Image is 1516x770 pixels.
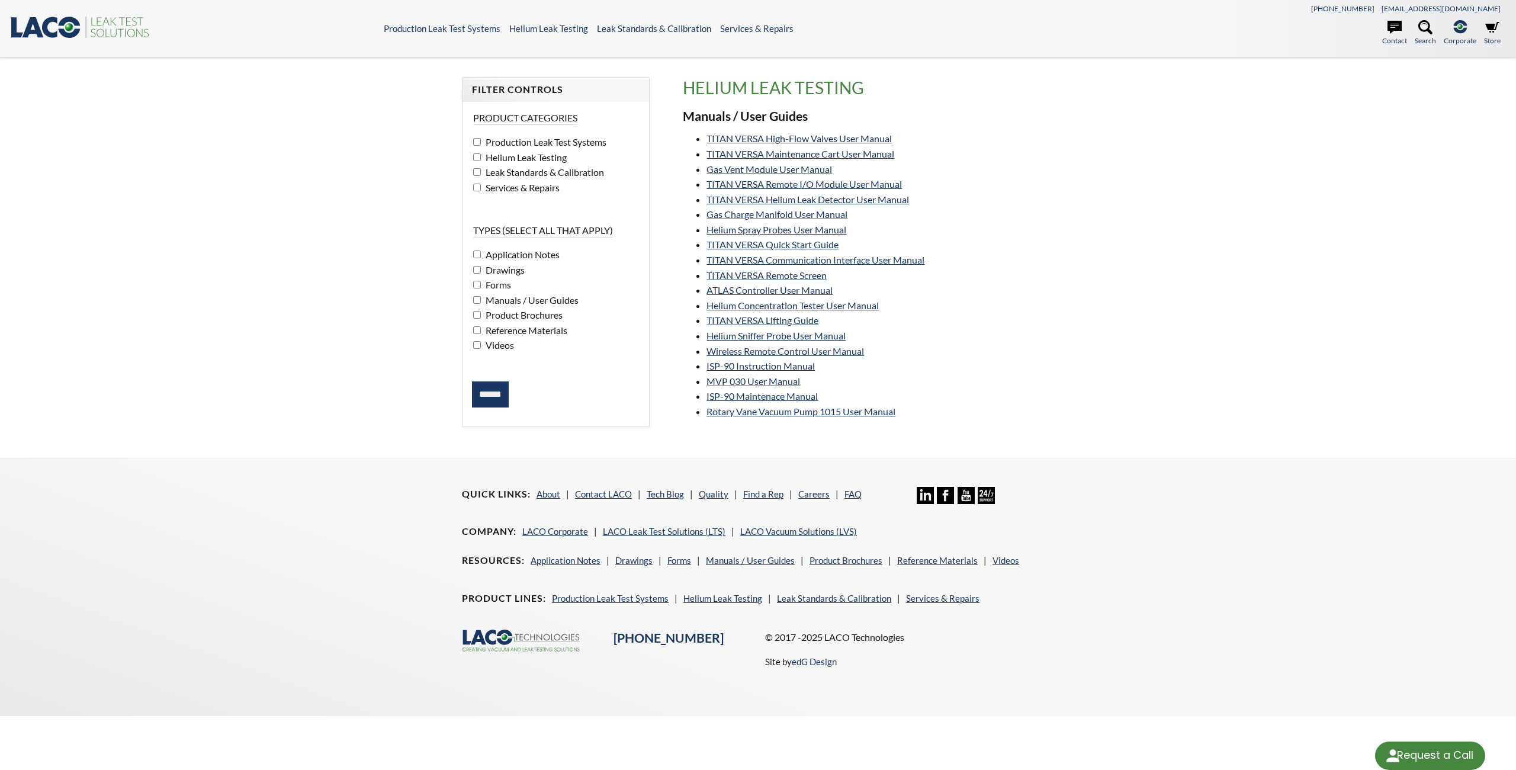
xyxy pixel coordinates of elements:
[483,166,604,178] span: Leak Standards & Calibration
[706,330,846,341] a: Helium Sniffer Probe User Manual
[765,630,1054,645] p: © 2017 -2025 LACO Technologies
[473,138,481,146] input: Production Leak Test Systems
[706,345,864,357] a: Wireless Remote Control User Manual
[483,249,560,260] span: Application Notes
[720,23,794,34] a: Services & Repairs
[473,341,481,349] input: Videos
[1397,742,1473,769] div: Request a Call
[509,23,588,34] a: Helium Leak Testing
[473,311,481,319] input: Product Brochures
[706,315,818,326] a: TITAN VERSA Lifting Guide
[978,487,995,504] img: 24/7 Support Icon
[473,281,481,288] input: Forms
[706,555,795,566] a: Manuals / User Guides
[706,269,827,281] a: TITAN VERSA Remote Screen
[906,593,979,604] a: Services & Repairs
[483,136,606,147] span: Production Leak Test Systems
[777,593,891,604] a: Leak Standards & Calibration
[483,339,514,351] span: Videos
[706,376,800,387] a: MVP 030 User Manual
[647,489,684,499] a: Tech Blog
[897,555,978,566] a: Reference Materials
[1383,746,1402,765] img: round button
[706,406,895,417] a: Rotary Vane Vacuum Pump 1015 User Manual
[603,526,725,537] a: LACO Leak Test Solutions (LTS)
[483,264,525,275] span: Drawings
[798,489,830,499] a: Careers
[483,325,567,336] span: Reference Materials
[844,489,862,499] a: FAQ
[472,84,640,96] h4: Filter Controls
[473,111,577,125] legend: Product Categories
[597,23,711,34] a: Leak Standards & Calibration
[473,168,481,176] input: Leak Standards & Calibration
[706,239,839,250] a: TITAN VERSA Quick Start Guide
[699,489,728,499] a: Quality
[1415,20,1436,46] a: Search
[483,182,560,193] span: Services & Repairs
[706,360,815,371] a: ISP-90 Instruction Manual
[1382,20,1407,46] a: Contact
[706,224,846,235] a: Helium Spray Probes User Manual
[706,300,879,311] a: Helium Concentration Tester User Manual
[384,23,500,34] a: Production Leak Test Systems
[706,133,892,144] a: TITAN VERSA High-Flow Valves User Manual
[552,593,669,604] a: Production Leak Test Systems
[993,555,1019,566] a: Videos
[473,251,481,258] input: Application Notes
[473,326,481,334] input: Reference Materials
[462,525,516,538] h4: Company
[765,654,837,669] p: Site by
[1484,20,1501,46] a: Store
[706,163,832,175] a: Gas Vent Module User Manual
[1444,35,1476,46] span: Corporate
[483,279,511,290] span: Forms
[683,108,1054,125] h3: Manuals / User Guides
[615,555,653,566] a: Drawings
[522,526,588,537] a: LACO Corporate
[683,593,762,604] a: Helium Leak Testing
[575,489,632,499] a: Contact LACO
[462,488,531,500] h4: Quick Links
[683,78,864,98] span: translation missing: en.product_groups.Helium Leak Testing
[473,153,481,161] input: Helium Leak Testing
[473,266,481,274] input: Drawings
[462,592,546,605] h4: Product Lines
[1375,742,1485,770] div: Request a Call
[537,489,560,499] a: About
[792,656,837,667] a: edG Design
[1382,4,1501,13] a: [EMAIL_ADDRESS][DOMAIN_NAME]
[473,184,481,191] input: Services & Repairs
[483,294,579,306] span: Manuals / User Guides
[462,554,525,567] h4: Resources
[706,194,909,205] a: TITAN VERSA Helium Leak Detector User Manual
[706,148,894,159] a: TITAN VERSA Maintenance Cart User Manual
[531,555,600,566] a: Application Notes
[483,152,567,163] span: Helium Leak Testing
[706,284,833,296] a: ATLAS Controller User Manual
[1311,4,1374,13] a: [PHONE_NUMBER]
[740,526,857,537] a: LACO Vacuum Solutions (LVS)
[706,254,924,265] a: TITAN VERSA Communication Interface User Manual
[614,630,724,646] a: [PHONE_NUMBER]
[706,390,818,402] a: ISP-90 Maintenace Manual
[483,309,563,320] span: Product Brochures
[473,224,613,238] legend: Types (select all that apply)
[810,555,882,566] a: Product Brochures
[743,489,783,499] a: Find a Rep
[473,296,481,304] input: Manuals / User Guides
[978,495,995,506] a: 24/7 Support
[667,555,691,566] a: Forms
[706,208,847,220] a: Gas Charge Manifold User Manual
[706,178,902,190] a: TITAN VERSA Remote I/O Module User Manual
